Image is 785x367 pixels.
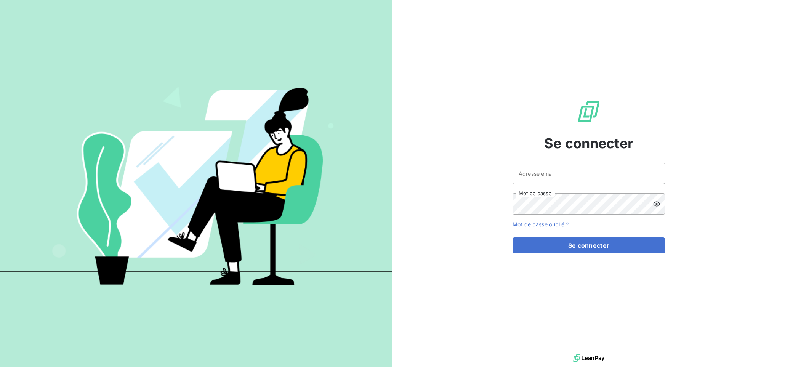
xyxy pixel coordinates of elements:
img: Logo LeanPay [577,99,601,124]
input: placeholder [513,163,665,184]
span: Se connecter [544,133,633,154]
a: Mot de passe oublié ? [513,221,569,228]
button: Se connecter [513,237,665,253]
img: logo [573,353,604,364]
